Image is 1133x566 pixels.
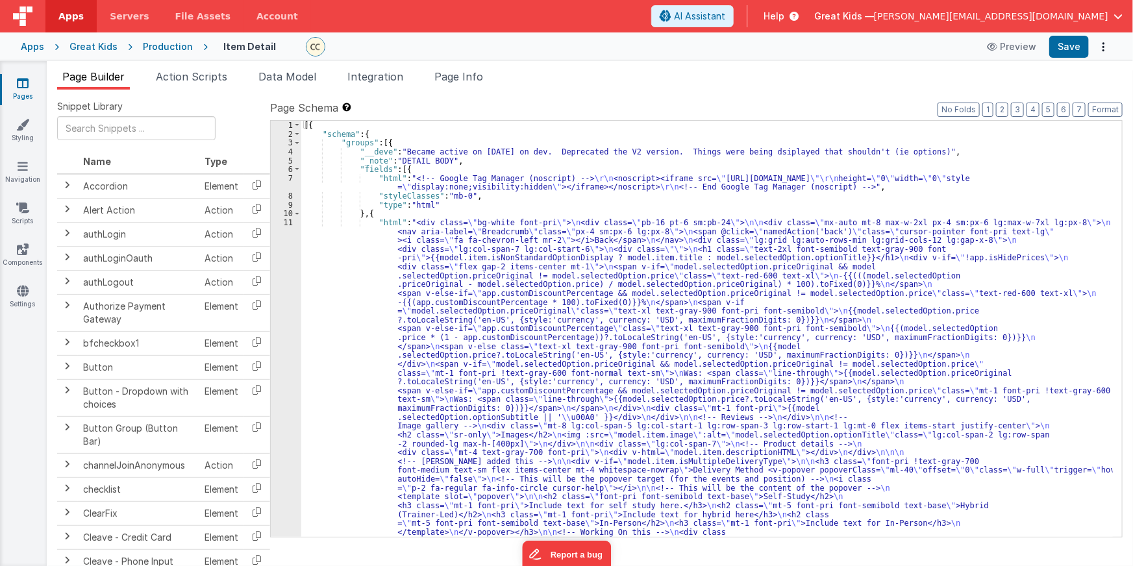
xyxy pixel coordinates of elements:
[58,10,84,23] span: Apps
[434,70,483,83] span: Page Info
[78,453,199,477] td: channelJoinAnonymous
[57,116,216,140] input: Search Snippets ...
[674,10,725,23] span: AI Assistant
[78,331,199,355] td: bfcheckbox1
[78,270,199,294] td: authLogout
[271,174,301,191] div: 7
[78,416,199,453] td: Button Group (Button Bar)
[199,222,243,246] td: Action
[78,477,199,501] td: checklist
[78,379,199,416] td: Button - Dropdown with choices
[814,10,1123,23] button: Great Kids — [PERSON_NAME][EMAIL_ADDRESS][DOMAIN_NAME]
[874,10,1108,23] span: [PERSON_NAME][EMAIL_ADDRESS][DOMAIN_NAME]
[1049,36,1089,58] button: Save
[271,165,301,174] div: 6
[199,246,243,270] td: Action
[982,103,993,117] button: 1
[83,156,111,167] span: Name
[996,103,1008,117] button: 2
[199,331,243,355] td: Element
[78,222,199,246] td: authLogin
[69,40,118,53] div: Great Kids
[1042,103,1054,117] button: 5
[199,477,243,501] td: Element
[347,70,403,83] span: Integration
[110,10,149,23] span: Servers
[78,198,199,222] td: Alert Action
[814,10,874,23] span: Great Kids —
[271,130,301,139] div: 2
[175,10,231,23] span: File Assets
[199,525,243,549] td: Element
[199,379,243,416] td: Element
[199,174,243,199] td: Element
[1011,103,1024,117] button: 3
[271,121,301,130] div: 1
[270,100,338,116] span: Page Schema
[78,174,199,199] td: Accordion
[199,501,243,525] td: Element
[223,42,276,51] h4: Item Detail
[1027,103,1040,117] button: 4
[938,103,980,117] button: No Folds
[199,294,243,331] td: Element
[271,156,301,166] div: 5
[205,156,227,167] span: Type
[764,10,784,23] span: Help
[199,416,243,453] td: Element
[651,5,734,27] button: AI Assistant
[78,525,199,549] td: Cleave - Credit Card
[199,355,243,379] td: Element
[78,294,199,331] td: Authorize Payment Gateway
[57,100,123,113] span: Snippet Library
[1094,38,1112,56] button: Options
[21,40,44,53] div: Apps
[78,246,199,270] td: authLoginOauth
[199,270,243,294] td: Action
[271,138,301,147] div: 3
[271,209,301,218] div: 10
[199,453,243,477] td: Action
[271,191,301,201] div: 8
[258,70,316,83] span: Data Model
[78,501,199,525] td: ClearFix
[78,355,199,379] td: Button
[1073,103,1086,117] button: 7
[271,201,301,210] div: 9
[271,147,301,156] div: 4
[979,36,1044,57] button: Preview
[1057,103,1070,117] button: 6
[306,38,325,56] img: bfc7fcbf35bb2419da488ee7f83ef316
[199,198,243,222] td: Action
[62,70,125,83] span: Page Builder
[143,40,193,53] div: Production
[156,70,227,83] span: Action Scripts
[1088,103,1123,117] button: Format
